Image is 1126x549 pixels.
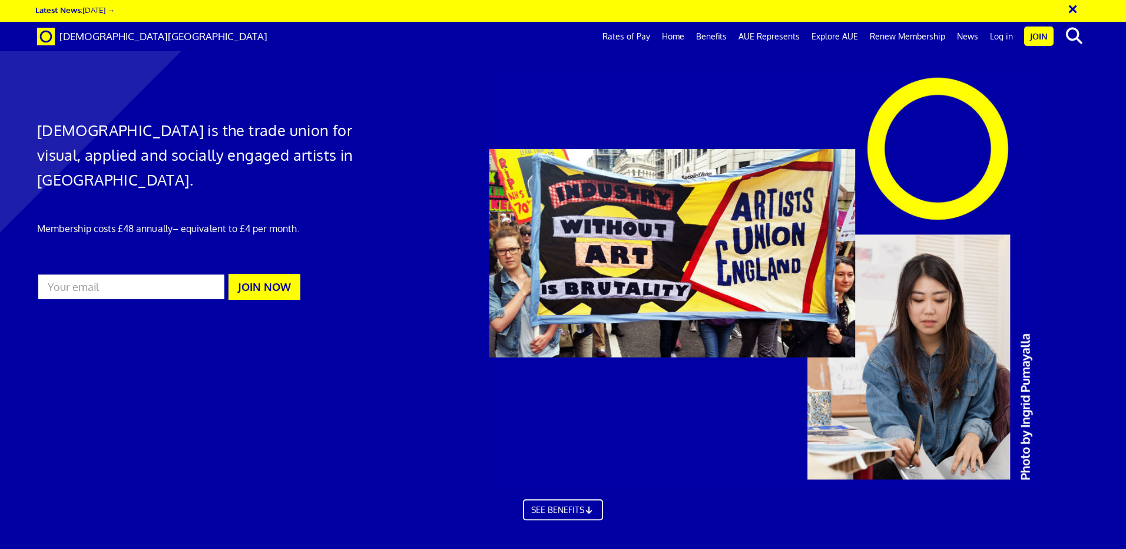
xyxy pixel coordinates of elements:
[59,30,267,42] span: [DEMOGRAPHIC_DATA][GEOGRAPHIC_DATA]
[228,274,300,300] button: JOIN NOW
[597,22,656,51] a: Rates of Pay
[28,22,276,51] a: Brand [DEMOGRAPHIC_DATA][GEOGRAPHIC_DATA]
[523,505,603,527] a: SEE BENEFITS
[656,22,690,51] a: Home
[1056,24,1092,48] button: search
[35,5,115,15] a: Latest News:[DATE] →
[690,22,733,51] a: Benefits
[37,273,226,300] input: Your email
[1024,27,1054,46] a: Join
[864,22,951,51] a: Renew Membership
[37,118,376,192] h1: [DEMOGRAPHIC_DATA] is the trade union for visual, applied and socially engaged artists in [GEOGRA...
[806,22,864,51] a: Explore AUE
[37,221,376,236] p: Membership costs £48 annually – equivalent to £4 per month.
[984,22,1019,51] a: Log in
[35,5,82,15] strong: Latest News:
[951,22,984,51] a: News
[733,22,806,51] a: AUE Represents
